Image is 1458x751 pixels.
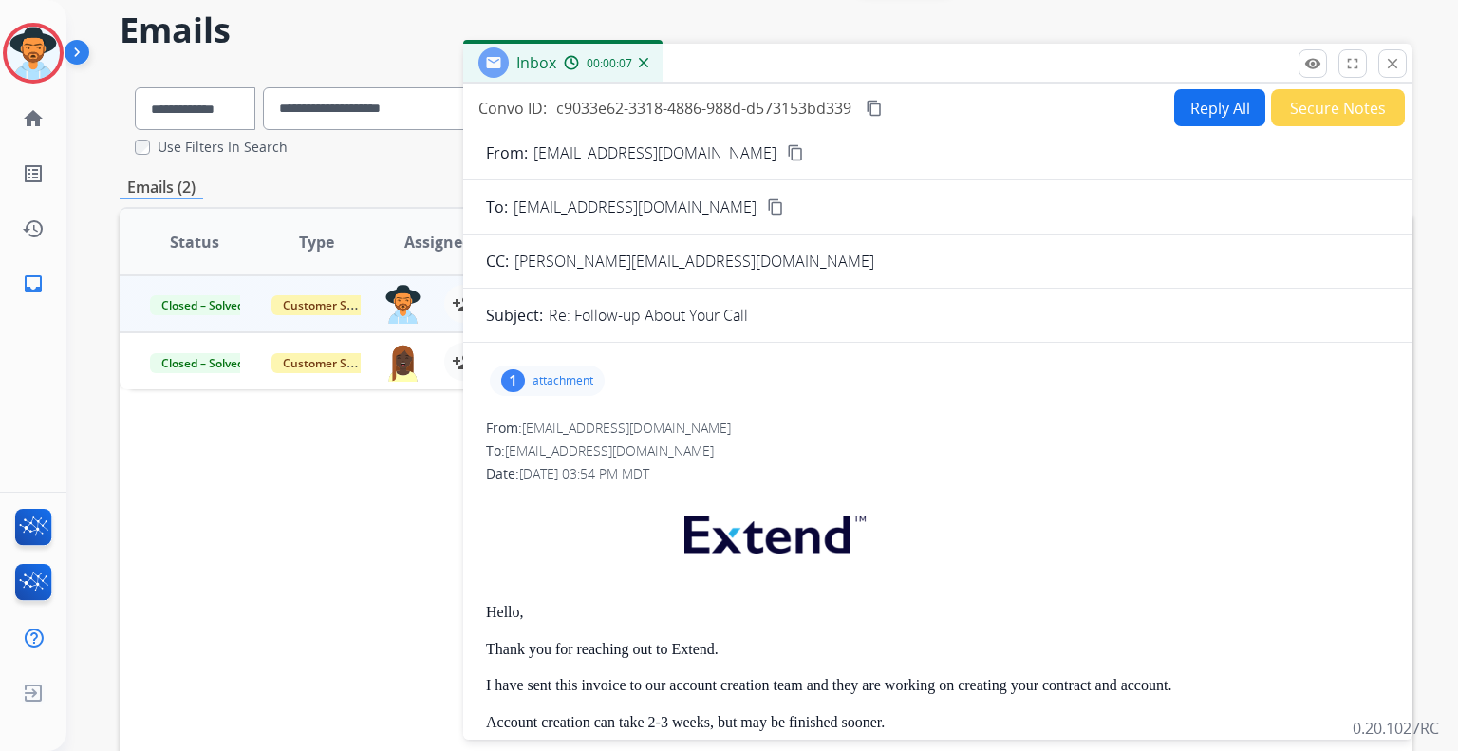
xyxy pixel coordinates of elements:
span: c9033e62-3318-4886-988d-d573153bd339 [556,98,851,119]
p: Hello, [486,604,1390,621]
span: Closed – Solved [150,353,255,373]
p: [EMAIL_ADDRESS][DOMAIN_NAME] [533,141,776,164]
p: Subject: [486,304,543,327]
mat-icon: person_add [452,292,475,315]
p: 0.20.1027RC [1353,717,1439,740]
p: Convo ID: [478,97,547,120]
span: Customer Support [271,295,395,315]
label: Use Filters In Search [158,138,288,157]
span: 00:00:07 [587,56,632,71]
p: I have sent this invoice to our account creation team and they are working on creating your contr... [486,677,1390,694]
button: Secure Notes [1271,89,1405,126]
mat-icon: content_copy [787,144,804,161]
span: [PERSON_NAME][EMAIL_ADDRESS][DOMAIN_NAME] [514,251,874,272]
mat-icon: home [22,107,45,130]
mat-icon: content_copy [866,100,883,117]
span: [DATE] 03:54 PM MDT [519,464,649,482]
p: attachment [533,373,593,388]
p: From: [486,141,528,164]
mat-icon: inbox [22,272,45,295]
div: To: [486,441,1390,460]
span: Type [299,231,334,253]
mat-icon: remove_red_eye [1304,55,1321,72]
mat-icon: content_copy [767,198,784,216]
span: Closed – Solved [150,295,255,315]
div: From: [486,419,1390,438]
mat-icon: person_add [452,350,475,373]
p: Account creation can take 2-3 weeks, but may be finished sooner. [486,714,1390,731]
p: Thank you for reaching out to Extend. [486,641,1390,658]
p: Emails (2) [120,176,203,199]
h2: Emails [120,11,1412,49]
span: [EMAIL_ADDRESS][DOMAIN_NAME] [505,441,714,460]
mat-icon: list_alt [22,162,45,185]
mat-icon: history [22,217,45,240]
div: Date: [486,464,1390,483]
span: [EMAIL_ADDRESS][DOMAIN_NAME] [522,419,731,437]
span: Customer Support [271,353,395,373]
button: Reply All [1174,89,1265,126]
mat-icon: fullscreen [1344,55,1361,72]
span: Inbox [516,52,556,73]
img: agent-avatar [384,343,421,382]
span: [EMAIL_ADDRESS][DOMAIN_NAME] [514,196,757,218]
p: Re: Follow-up About Your Call [549,304,748,327]
span: Assignee [404,231,471,253]
img: avatar [7,27,60,80]
div: 1 [501,369,525,392]
img: agent-avatar [384,285,421,324]
span: Status [170,231,219,253]
img: extend.png [661,493,885,568]
mat-icon: close [1384,55,1401,72]
p: CC: [486,250,509,272]
p: To: [486,196,508,218]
